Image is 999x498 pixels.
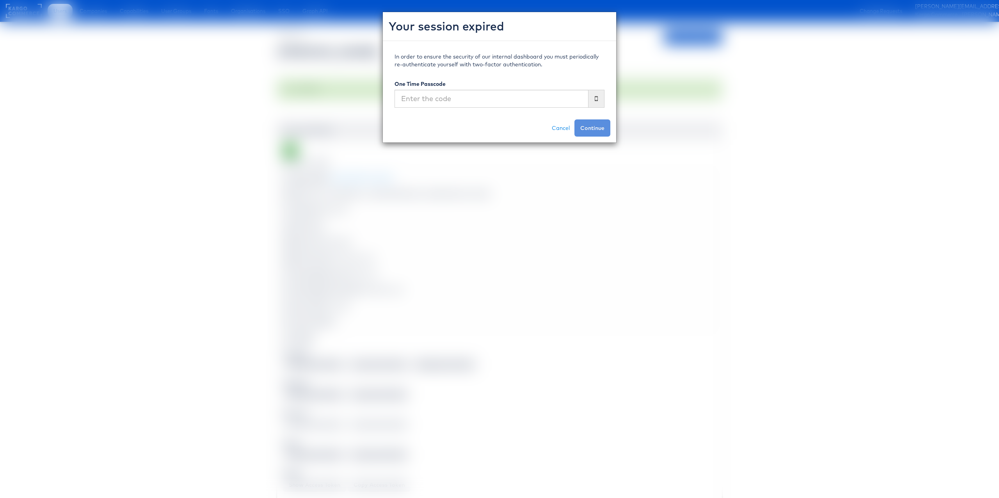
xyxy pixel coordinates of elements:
[547,119,574,137] a: Cancel
[395,80,446,88] label: One Time Passcode
[395,53,604,68] p: In order to ensure the security of our internal dashboard you must periodically re-authenticate y...
[574,119,610,137] button: Continue
[395,90,588,108] input: Enter the code
[389,18,610,35] h2: Your session expired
